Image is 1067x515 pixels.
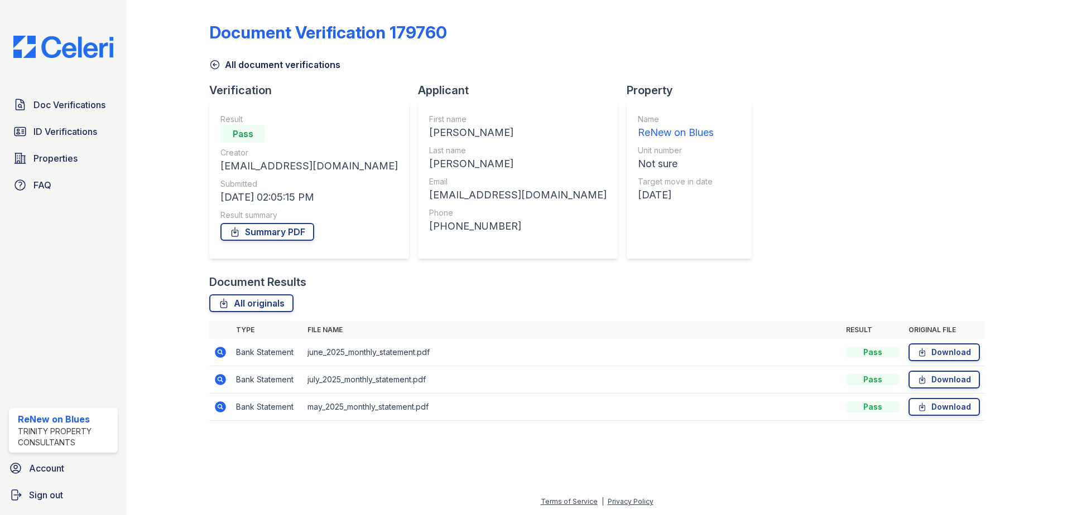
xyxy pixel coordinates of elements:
[220,210,398,221] div: Result summary
[232,321,303,339] th: Type
[33,178,51,192] span: FAQ
[429,187,607,203] div: [EMAIL_ADDRESS][DOMAIN_NAME]
[638,114,714,140] a: Name ReNew on Blues
[904,321,984,339] th: Original file
[18,426,113,448] div: Trinity Property Consultants
[429,114,607,125] div: First name
[638,114,714,125] div: Name
[220,114,398,125] div: Result
[638,156,714,172] div: Not sure
[638,145,714,156] div: Unit number
[303,393,842,421] td: may_2025_monthly_statement.pdf
[232,366,303,393] td: Bank Statement
[4,457,122,479] a: Account
[541,497,598,506] a: Terms of Service
[220,223,314,241] a: Summary PDF
[429,125,607,140] div: [PERSON_NAME]
[18,412,113,426] div: ReNew on Blues
[33,98,105,111] span: Doc Verifications
[232,393,303,421] td: Bank Statement
[608,497,653,506] a: Privacy Policy
[602,497,604,506] div: |
[429,207,607,218] div: Phone
[29,461,64,475] span: Account
[220,178,398,190] div: Submitted
[638,187,714,203] div: [DATE]
[846,401,900,412] div: Pass
[9,174,118,196] a: FAQ
[33,125,97,138] span: ID Verifications
[4,484,122,506] a: Sign out
[638,125,714,140] div: ReNew on Blues
[418,82,627,98] div: Applicant
[842,321,904,339] th: Result
[429,156,607,172] div: [PERSON_NAME]
[220,190,398,205] div: [DATE] 02:05:15 PM
[909,398,980,416] a: Download
[909,371,980,388] a: Download
[33,152,78,165] span: Properties
[9,147,118,169] a: Properties
[429,145,607,156] div: Last name
[209,58,340,71] a: All document verifications
[209,82,418,98] div: Verification
[303,339,842,366] td: june_2025_monthly_statement.pdf
[4,36,122,58] img: CE_Logo_Blue-a8612792a0a2168367f1c8372b55b34899dd931a85d93a1a3d3e32e68fde9ad4.png
[220,147,398,158] div: Creator
[232,339,303,366] td: Bank Statement
[909,343,980,361] a: Download
[627,82,761,98] div: Property
[220,125,265,143] div: Pass
[209,274,306,290] div: Document Results
[209,294,294,312] a: All originals
[429,176,607,187] div: Email
[9,120,118,143] a: ID Verifications
[29,488,63,502] span: Sign out
[303,366,842,393] td: july_2025_monthly_statement.pdf
[9,94,118,116] a: Doc Verifications
[209,22,447,42] div: Document Verification 179760
[846,374,900,385] div: Pass
[220,158,398,174] div: [EMAIL_ADDRESS][DOMAIN_NAME]
[303,321,842,339] th: File name
[429,218,607,234] div: [PHONE_NUMBER]
[846,347,900,358] div: Pass
[638,176,714,187] div: Target move in date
